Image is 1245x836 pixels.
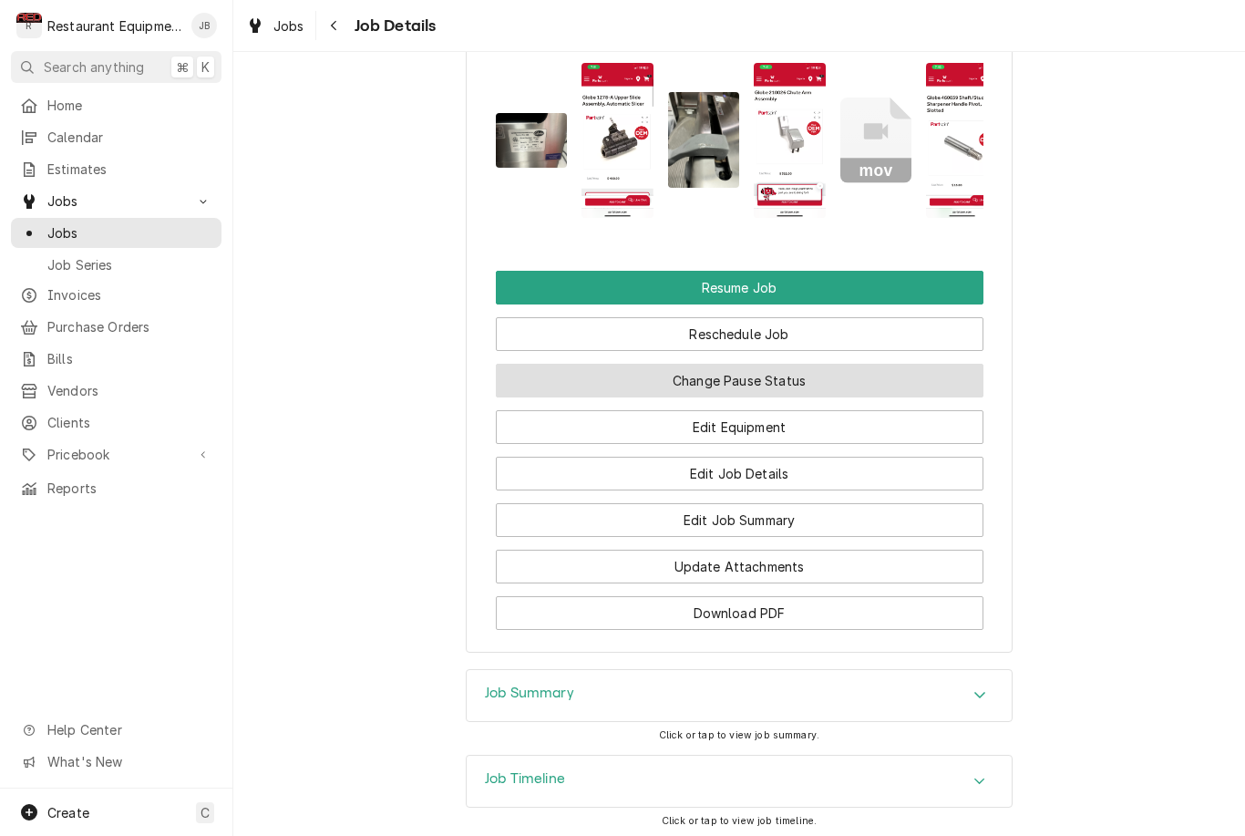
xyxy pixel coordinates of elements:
[11,408,221,438] a: Clients
[496,583,983,630] div: Button Group Row
[47,128,212,147] span: Calendar
[11,154,221,184] a: Estimates
[11,747,221,777] a: Go to What's New
[11,376,221,406] a: Vendors
[496,410,983,444] button: Edit Equipment
[239,11,312,41] a: Jobs
[668,92,740,188] img: 6fkuKhbXTUeZPH2BHRWo
[581,63,653,218] img: 2je7I50XQ4OQmsOmAFWk
[467,756,1012,807] div: Accordion Header
[47,255,212,274] span: Job Series
[47,720,211,739] span: Help Center
[496,550,983,583] button: Update Attachments
[467,756,1012,807] button: Accordion Details Expand Trigger
[11,344,221,374] a: Bills
[466,669,1013,722] div: Job Summary
[11,90,221,120] a: Home
[496,113,568,167] img: wHzL6xY7QVaEXTJK0ujR
[11,312,221,342] a: Purchase Orders
[496,304,983,351] div: Button Group Row
[47,479,212,498] span: Reports
[11,218,221,248] a: Jobs
[11,51,221,83] button: Search anything⌘K
[47,317,212,336] span: Purchase Orders
[201,57,210,77] span: K
[754,63,826,218] img: cIquQhNZTeJB8d4BYWgE
[659,729,819,741] span: Click or tap to view job summary.
[496,271,983,304] div: Button Group Row
[273,16,304,36] span: Jobs
[191,13,217,38] div: JB
[496,271,983,630] div: Button Group
[47,96,212,115] span: Home
[44,57,144,77] span: Search anything
[11,280,221,310] a: Invoices
[496,351,983,397] div: Button Group Row
[47,805,89,821] span: Create
[496,596,983,630] button: Download PDF
[467,670,1012,721] div: Accordion Header
[349,14,437,38] span: Job Details
[47,223,212,243] span: Jobs
[496,271,983,304] button: Resume Job
[496,503,983,537] button: Edit Job Summary
[47,381,212,400] span: Vendors
[485,770,565,788] h3: Job Timeline
[16,13,42,38] div: R
[47,752,211,771] span: What's New
[47,191,185,211] span: Jobs
[496,537,983,583] div: Button Group Row
[496,31,983,232] div: Attachments
[11,715,221,745] a: Go to Help Center
[47,445,185,464] span: Pricebook
[11,439,221,470] a: Go to Pricebook
[201,803,210,822] span: C
[466,755,1013,808] div: Job Timeline
[467,670,1012,721] button: Accordion Details Expand Trigger
[11,122,221,152] a: Calendar
[176,57,189,77] span: ⌘
[191,13,217,38] div: Jaired Brunty's Avatar
[47,160,212,179] span: Estimates
[840,63,912,218] button: mov
[496,457,983,490] button: Edit Job Details
[496,48,983,232] span: Attachments
[496,364,983,397] button: Change Pause Status
[47,16,181,36] div: Restaurant Equipment Diagnostics
[662,815,817,827] span: Click or tap to view job timeline.
[47,349,212,368] span: Bills
[11,186,221,216] a: Go to Jobs
[496,317,983,351] button: Reschedule Job
[485,685,574,702] h3: Job Summary
[926,63,998,218] img: Lec322B7QxiDvGqzrjO4
[496,490,983,537] div: Button Group Row
[16,13,42,38] div: Restaurant Equipment Diagnostics's Avatar
[11,473,221,503] a: Reports
[47,285,212,304] span: Invoices
[11,250,221,280] a: Job Series
[496,397,983,444] div: Button Group Row
[47,413,212,432] span: Clients
[320,11,349,40] button: Navigate back
[496,444,983,490] div: Button Group Row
